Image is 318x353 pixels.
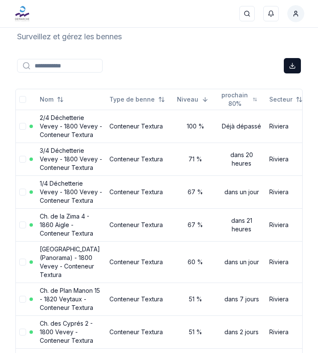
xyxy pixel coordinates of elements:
[177,258,214,266] div: 60 %
[266,110,311,143] td: Riviera
[40,320,93,344] a: Ch. des Cyprés 2 - 1800 Vevey - Conteneur Textura
[264,93,308,106] button: Not sorted. Click to sort ascending.
[266,208,311,241] td: Riviera
[109,95,155,104] span: Type de benne
[35,93,69,106] button: Not sorted. Click to sort ascending.
[266,315,311,348] td: Riviera
[19,329,26,335] button: select-row
[221,216,262,233] div: dans 21 heures
[19,189,26,195] button: select-row
[106,208,174,241] td: Conteneur Textura
[40,287,100,311] a: Ch. de Plan Manon 15 - 1820 Veytaux - Conteneur Textura
[19,259,26,265] button: select-row
[221,328,262,336] div: dans 2 jours
[177,122,214,131] div: 100 %
[269,95,292,104] span: Secteur
[14,5,31,22] img: Démarche Logo
[106,283,174,315] td: Conteneur Textura
[266,241,311,283] td: Riviera
[177,188,214,196] div: 67 %
[104,93,170,106] button: Not sorted. Click to sort ascending.
[177,295,214,303] div: 51 %
[266,283,311,315] td: Riviera
[266,143,311,175] td: Riviera
[19,156,26,163] button: select-row
[106,143,174,175] td: Conteneur Textura
[172,93,214,106] button: Sorted descending. Click to sort ascending.
[177,155,214,163] div: 71 %
[19,123,26,130] button: select-row
[19,96,26,103] button: select-all
[106,110,174,143] td: Conteneur Textura
[177,221,214,229] div: 67 %
[40,95,53,104] span: Nom
[40,245,100,278] a: [GEOGRAPHIC_DATA] (Panorama) - 1800 Vevey - Conteneur Textura
[177,95,198,104] span: Niveau
[19,222,26,228] button: select-row
[40,213,93,237] a: Ch. de la Zima 4 - 1860 Aigle - Conteneur Textura
[266,175,311,208] td: Riviera
[221,122,262,131] div: Déjà dépassé
[40,114,102,138] a: 2/4 Déchetterie Vevey - 1800 Vevey - Conteneur Textura
[177,328,214,336] div: 51 %
[106,241,174,283] td: Conteneur Textura
[106,315,174,348] td: Conteneur Textura
[221,151,262,168] div: dans 20 heures
[17,31,122,43] p: Surveillez et gérez les bennes
[19,296,26,303] button: select-row
[221,258,262,266] div: dans un jour
[221,91,249,108] span: prochain 80%
[106,175,174,208] td: Conteneur Textura
[221,295,262,303] div: dans 7 jours
[221,188,262,196] div: dans un jour
[215,93,262,106] button: Not sorted. Click to sort ascending.
[40,180,102,204] a: 1/4 Déchetterie Vevey - 1800 Vevey - Conteneur Textura
[40,147,102,171] a: 3/4 Déchetterie Vevey - 1800 Vevey - Conteneur Textura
